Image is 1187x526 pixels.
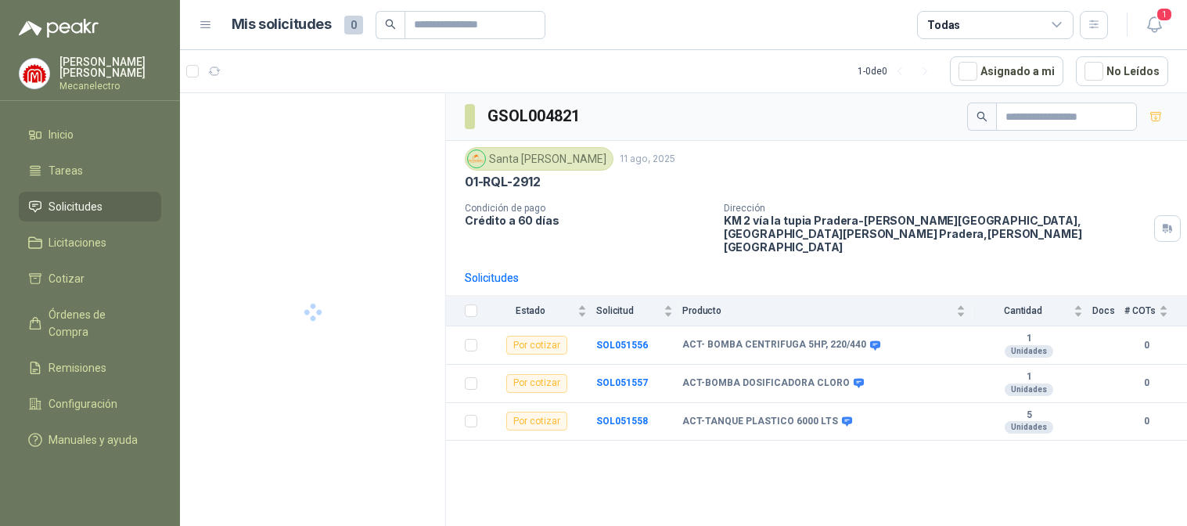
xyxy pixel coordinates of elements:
[724,203,1148,214] p: Dirección
[19,228,161,258] a: Licitaciones
[1076,56,1168,86] button: No Leídos
[596,377,648,388] a: SOL051557
[950,56,1063,86] button: Asignado a mi
[59,81,161,91] p: Mecanelectro
[465,147,613,171] div: Santa [PERSON_NAME]
[49,359,106,376] span: Remisiones
[20,59,49,88] img: Company Logo
[596,340,648,351] a: SOL051556
[49,431,138,449] span: Manuales y ayuda
[724,214,1148,254] p: KM 2 vía la tupia Pradera-[PERSON_NAME][GEOGRAPHIC_DATA], [GEOGRAPHIC_DATA][PERSON_NAME] Pradera ...
[49,162,83,179] span: Tareas
[49,306,146,340] span: Órdenes de Compra
[19,264,161,294] a: Cotizar
[49,395,117,413] span: Configuración
[927,16,960,34] div: Todas
[1124,376,1168,391] b: 0
[1124,305,1156,316] span: # COTs
[596,416,648,427] a: SOL051558
[1156,7,1173,22] span: 1
[975,305,1070,316] span: Cantidad
[465,214,711,227] p: Crédito a 60 días
[19,389,161,419] a: Configuración
[487,104,582,128] h3: GSOL004821
[19,156,161,186] a: Tareas
[19,192,161,222] a: Solicitudes
[49,198,103,215] span: Solicitudes
[975,333,1083,345] b: 1
[682,377,850,390] b: ACT-BOMBA DOSIFICADORA CLORO
[596,305,660,316] span: Solicitud
[1005,421,1053,434] div: Unidades
[465,203,711,214] p: Condición de pago
[19,19,99,38] img: Logo peakr
[1092,296,1124,326] th: Docs
[1124,338,1168,353] b: 0
[49,234,106,251] span: Licitaciones
[506,412,567,431] div: Por cotizar
[19,120,161,150] a: Inicio
[465,174,541,190] p: 01-RQL-2912
[975,409,1083,422] b: 5
[977,111,987,122] span: search
[682,416,838,428] b: ACT-TANQUE PLASTICO 6000 LTS
[506,336,567,355] div: Por cotizar
[49,270,85,287] span: Cotizar
[975,371,1083,384] b: 1
[385,19,396,30] span: search
[59,56,161,78] p: [PERSON_NAME] [PERSON_NAME]
[1140,11,1168,39] button: 1
[19,300,161,347] a: Órdenes de Compra
[19,353,161,383] a: Remisiones
[468,150,485,168] img: Company Logo
[487,305,574,316] span: Estado
[506,374,567,393] div: Por cotizar
[1005,384,1053,396] div: Unidades
[49,126,74,143] span: Inicio
[682,339,866,351] b: ACT- BOMBA CENTRIFUGA 5HP, 220/440
[19,425,161,455] a: Manuales y ayuda
[682,296,975,326] th: Producto
[1005,345,1053,358] div: Unidades
[596,296,682,326] th: Solicitud
[465,269,519,286] div: Solicitudes
[620,152,675,167] p: 11 ago, 2025
[858,59,937,84] div: 1 - 0 de 0
[487,296,596,326] th: Estado
[344,16,363,34] span: 0
[1124,296,1187,326] th: # COTs
[975,296,1092,326] th: Cantidad
[682,305,953,316] span: Producto
[1124,414,1168,429] b: 0
[232,13,332,36] h1: Mis solicitudes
